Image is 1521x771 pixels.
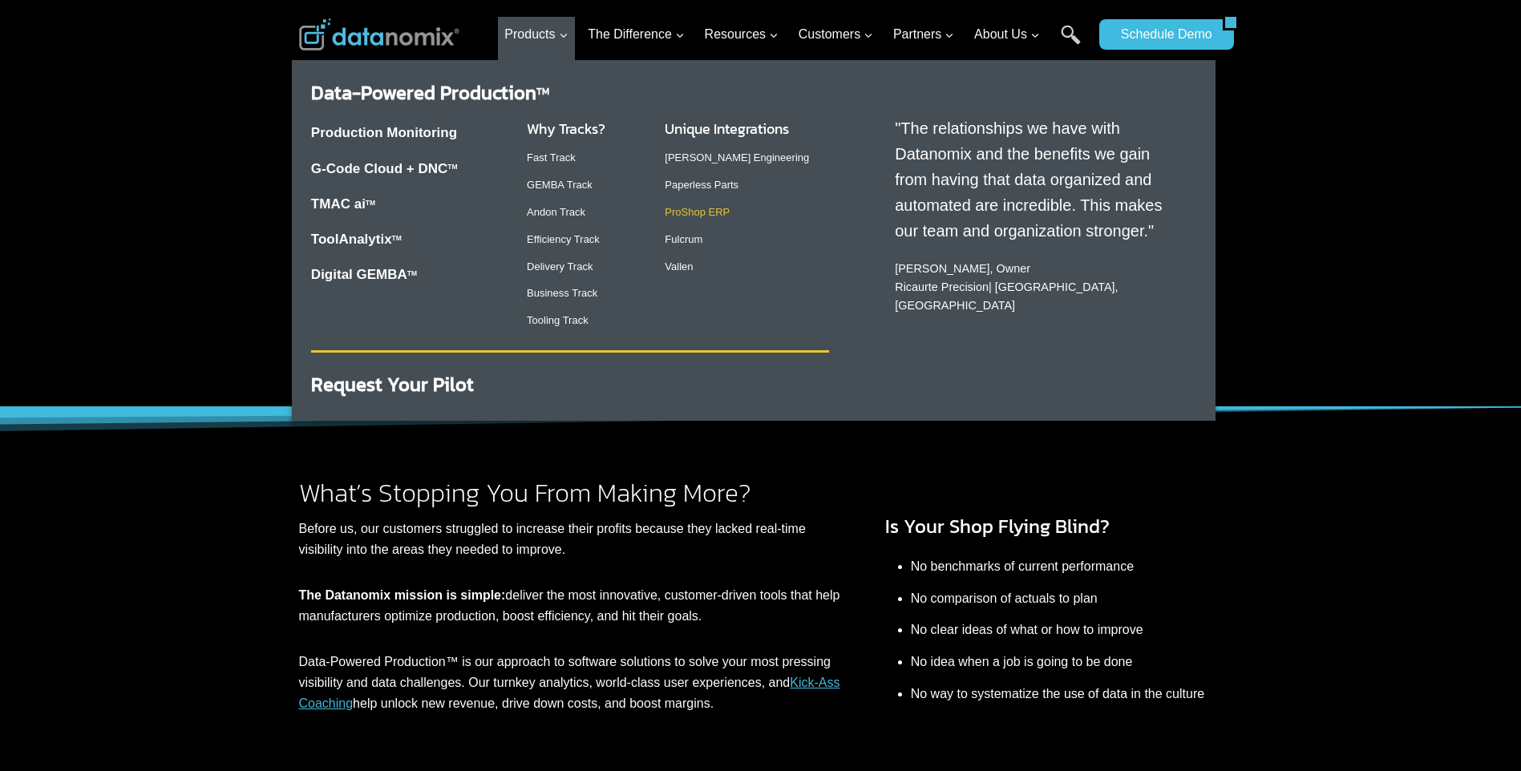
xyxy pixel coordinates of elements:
a: Delivery Track [527,260,593,272]
p: Data-Powered Production™ is our approach to software solutions to solve your most pressing visibi... [299,652,840,713]
span: Products [504,24,568,45]
a: Data-Powered ProductionTM [311,79,549,107]
a: Andon Track [527,206,585,218]
a: Schedule Demo [1099,19,1223,50]
li: No benchmarks of current performance [911,551,1223,583]
a: Fast Track [527,151,576,163]
a: Why Tracks? [527,118,605,139]
a: [PERSON_NAME] Engineering [665,151,809,163]
a: Terms [180,357,204,369]
span: Last Name [361,1,412,15]
img: Datanomix [299,18,459,50]
a: Tooling Track [527,314,589,326]
p: Before us, our customers struggled to increase their profits because they lacked real-time visibi... [299,519,840,559]
li: No idea when a job is going to be done [911,646,1223,678]
nav: Primary Navigation [498,9,1091,61]
sup: TM [366,199,375,207]
span: Partners [893,24,954,45]
span: State/Region [361,198,423,212]
a: Fulcrum [665,233,702,245]
span: The Difference [588,24,685,45]
span: Resources [705,24,779,45]
a: Vallen [665,260,693,272]
sup: TM [536,84,549,99]
a: G-Code Cloud + DNCTM [311,161,458,176]
a: Digital GEMBATM [311,267,417,282]
a: GEMBA Track [527,179,593,191]
a: TM [392,234,402,242]
a: TMAC aiTM [311,196,375,212]
a: Efficiency Track [527,233,600,245]
li: No clear ideas of what or how to improve [911,614,1223,646]
p: [PERSON_NAME], Owner | [GEOGRAPHIC_DATA], [GEOGRAPHIC_DATA] [895,260,1180,315]
a: Production Monitoring [311,125,457,140]
a: Business Track [527,287,597,299]
a: Paperless Parts [665,179,738,191]
h2: What’s Stopping You From Making More? [299,480,840,506]
a: Request Your Pilot [311,370,474,398]
li: No comparison of actuals to plan [911,583,1223,615]
a: Privacy Policy [218,357,270,369]
a: ProShop ERP [665,206,730,218]
span: Phone number [361,67,433,81]
h3: Unique Integrations [665,118,829,139]
a: ToolAnalytix [311,232,392,247]
span: Customers [799,24,873,45]
li: No way to systematize the use of data in the culture [911,678,1223,710]
sup: TM [407,269,417,277]
a: Kick-Ass Coaching [299,676,840,710]
a: Ricaurte Precision [895,281,989,293]
p: deliver the most innovative, customer-driven tools that help manufacturers optimize production, b... [299,585,840,626]
h3: Is Your Shop Flying Blind? [885,512,1223,541]
strong: The Datanomix mission is simple: [299,588,506,602]
sup: TM [447,163,457,171]
p: "The relationships we have with Datanomix and the benefits we gain from having that data organize... [895,115,1180,244]
a: Search [1061,25,1081,61]
span: About Us [974,24,1040,45]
